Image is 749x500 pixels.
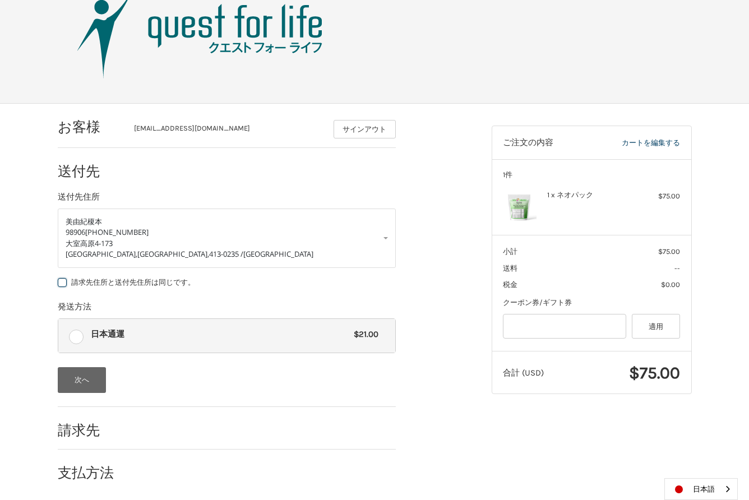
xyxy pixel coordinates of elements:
label: 請求先住所と送付先住所は同じです。 [58,278,396,287]
span: [GEOGRAPHIC_DATA] [243,249,313,259]
span: 小計 [503,247,517,256]
h2: お客様 [58,118,123,136]
a: 日本語 [665,479,737,499]
input: Gift Certificate or Coupon Code [503,314,626,339]
div: Language [664,478,738,500]
span: $0.00 [661,280,680,289]
h3: 1件 [503,170,680,179]
span: $75.00 [629,363,680,383]
a: カートを編集する [585,137,680,149]
span: [GEOGRAPHIC_DATA], [137,249,209,259]
h2: 請求先 [58,422,123,439]
legend: 発送方法 [58,300,91,318]
div: $75.00 [636,191,680,202]
span: 税金 [503,280,517,289]
button: 次へ [58,367,107,393]
legend: 送付先住所 [58,191,100,209]
span: 413-0235 / [209,249,243,259]
span: 美由紀 [66,216,87,226]
span: [GEOGRAPHIC_DATA], [66,249,137,259]
div: クーポン券/ギフト券 [503,297,680,308]
h4: 1 x ネオパック [547,191,633,200]
button: 適用 [632,314,681,339]
span: $75.00 [658,247,680,256]
span: [PHONE_NUMBER] [85,227,149,237]
span: 榎本 [87,216,102,226]
span: $21.00 [349,328,379,341]
span: 送料 [503,264,517,272]
h2: 送付先 [58,163,123,180]
span: 合計 (USD) [503,368,544,378]
span: 大室高原4-173 [66,238,113,248]
div: [EMAIL_ADDRESS][DOMAIN_NAME] [134,123,322,138]
button: サインアウト [334,120,396,138]
aside: Language selected: 日本語 [664,478,738,500]
span: 日本通運 [91,328,349,341]
h2: 支払方法 [58,464,123,482]
h3: ご注文の内容 [503,137,585,149]
span: -- [674,264,680,272]
a: Enter or select a different address [58,209,396,268]
span: 98906 [66,227,85,237]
